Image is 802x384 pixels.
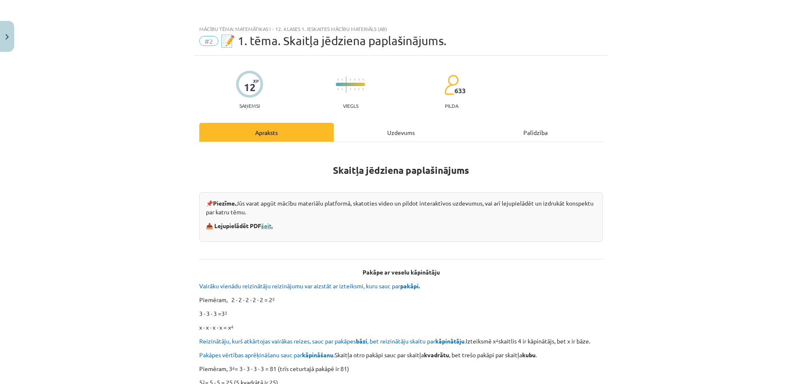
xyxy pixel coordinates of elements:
img: icon-short-line-57e1e144782c952c97e751825c79c345078a6d821885a25fce030b3d8c18986b.svg [358,79,359,81]
span: XP [253,79,259,83]
span: Reizinātāju, kurš atkārtojas vairākas reizes, sauc par pakāpes , bet reizinātāju skaitu par . [199,337,466,345]
div: Palīdzība [468,123,603,142]
img: students-c634bb4e5e11cddfef0936a35e636f08e4e9abd3cc4e673bd6f9a4125e45ecb1.svg [444,74,459,95]
p: Izteiksmē x skaitlis 4 ir kāpinātājs, bet x ir bāze. [199,337,603,346]
b: Pakāpe ar veselu kāpinātāju [363,268,440,276]
p: x ∙ x ∙ x ∙ x = x [199,323,603,332]
img: icon-close-lesson-0947bae3869378f0d4975bcd49f059093ad1ed9edebbc8119c70593378902aed.svg [5,34,9,40]
img: icon-short-line-57e1e144782c952c97e751825c79c345078a6d821885a25fce030b3d8c18986b.svg [350,79,351,81]
b: kāpinātāju [435,337,464,345]
span: 📝 1. tēma. Skaitļa jēdziena paplašinājums. [221,34,447,48]
img: icon-short-line-57e1e144782c952c97e751825c79c345078a6d821885a25fce030b3d8c18986b.svg [350,88,351,90]
sup: 4 [496,337,498,343]
b: pakāpi. [400,282,420,290]
b: kāpināšanu [302,351,333,359]
span: Vairāku vienādu reizinātāju reizinājumu var aizstāt ar izteiksmi, kuru sauc par [199,282,421,290]
p: Piemēram, 3 = 3 ∙ 3 ∙ 3 ∙ 3 = 81 (trīs ceturtajā pakāpē ir 81) [199,364,603,373]
img: icon-short-line-57e1e144782c952c97e751825c79c345078a6d821885a25fce030b3d8c18986b.svg [338,88,338,90]
sup: 4 [231,323,233,330]
div: Apraksts [199,123,334,142]
span: 633 [454,87,466,94]
img: icon-short-line-57e1e144782c952c97e751825c79c345078a6d821885a25fce030b3d8c18986b.svg [338,79,338,81]
div: 12 [244,81,256,93]
b: kvadrātu [424,351,449,359]
img: icon-short-line-57e1e144782c952c97e751825c79c345078a6d821885a25fce030b3d8c18986b.svg [354,79,355,81]
sup: 5 [272,296,275,302]
p: pilda [445,103,458,109]
b: kubu [522,351,536,359]
p: Viegls [343,103,358,109]
sup: 4 [232,365,235,371]
span: #2 [199,36,218,46]
strong: Piezīme. [213,199,236,207]
sup: 3 [225,310,227,316]
p: Piemēram, 2 ∙ 2 ∙ 2 ∙ 2 ∙ 2 = 2 [199,295,603,304]
img: icon-long-line-d9ea69661e0d244f92f715978eff75569469978d946b2353a9bb055b3ed8787d.svg [346,76,347,93]
p: Skaitļa otro pakāpi sauc par skaitļa , bet trešo pakāpi par skaitļa . [199,351,603,359]
img: icon-short-line-57e1e144782c952c97e751825c79c345078a6d821885a25fce030b3d8c18986b.svg [358,88,359,90]
a: šeit. [261,222,273,229]
div: Mācību tēma: Matemātikas i - 12. klases 1. ieskaites mācību materiāls (ab) [199,26,603,32]
p: 📌 Jūs varat apgūt mācību materiālu platformā, skatoties video un pildot interaktīvos uzdevumus, v... [206,199,596,216]
p: 3 ∙ 3 ∙ 3 =3 [199,309,603,318]
b: bāzi [356,337,367,345]
span: Pakāpes vērtības aprēķināšanu sauc par . [199,351,335,359]
strong: Skaitļa jēdziena paplašinājums [333,164,469,176]
strong: 📥 Lejupielādēt PDF [206,222,274,229]
div: Uzdevums [334,123,468,142]
img: icon-short-line-57e1e144782c952c97e751825c79c345078a6d821885a25fce030b3d8c18986b.svg [354,88,355,90]
p: Saņemsi [236,103,263,109]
